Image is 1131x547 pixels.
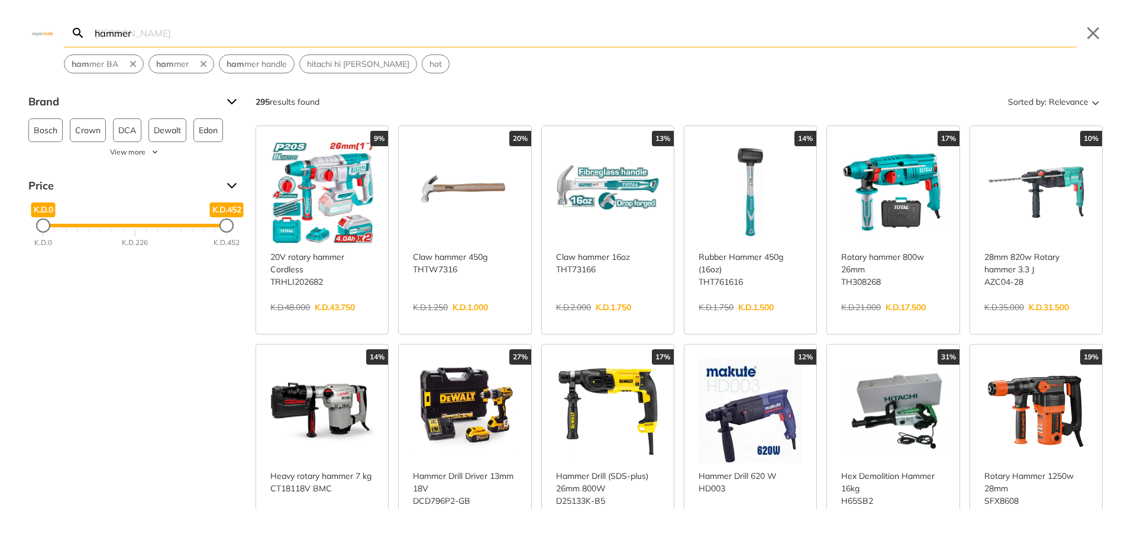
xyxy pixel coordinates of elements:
div: 14% [366,349,388,365]
div: 20% [509,131,531,146]
div: Maximum Price [219,218,234,233]
span: mer handle [227,58,287,70]
button: Select suggestion: hammer handle [219,55,294,73]
span: Relevance [1049,92,1088,111]
span: DCA [118,119,136,141]
strong: ham [227,59,244,69]
div: Suggestion: hitachi hi koki [299,54,417,73]
button: Remove suggestion: hammer [196,55,214,73]
div: K.D.0 [34,237,52,248]
div: K.D.226 [122,237,148,248]
div: Suggestion: hammer BA [64,54,144,73]
button: Crown [70,118,106,142]
svg: Remove suggestion: hammer [198,59,209,69]
span: hitachi hi [PERSON_NAME] [307,58,409,70]
strong: ham [156,59,174,69]
button: Select suggestion: hot [422,55,449,73]
div: Suggestion: hot [422,54,450,73]
button: Select suggestion: hitachi hi koki [300,55,416,73]
span: Price [28,176,218,195]
div: 14% [794,131,816,146]
button: DCA [113,118,141,142]
button: View more [28,147,241,157]
div: 31% [938,349,959,365]
div: 10% [1080,131,1102,146]
div: 17% [938,131,959,146]
img: Close [28,30,57,36]
button: Close [1084,24,1103,43]
button: Sorted by:Relevance Sort [1006,92,1103,111]
div: Suggestion: hammer handle [219,54,295,73]
span: hot [429,58,442,70]
div: Suggestion: hammer [148,54,214,73]
div: results found [256,92,319,111]
div: 17% [652,349,674,365]
div: 13% [652,131,674,146]
span: mer [156,58,189,70]
span: Bosch [34,119,57,141]
div: 19% [1080,349,1102,365]
div: 9% [370,131,388,146]
button: Select suggestion: hammer [149,55,196,73]
span: Brand [28,92,218,111]
span: Crown [75,119,101,141]
button: Remove suggestion: hammer BA [125,55,143,73]
span: View more [110,147,146,157]
span: Edon [199,119,218,141]
div: K.D.452 [214,237,240,248]
button: Bosch [28,118,63,142]
span: mer BA [72,58,118,70]
span: Dewalt [154,119,181,141]
div: 12% [794,349,816,365]
button: Edon [193,118,223,142]
svg: Remove suggestion: hammer BA [128,59,138,69]
strong: 295 [256,96,270,107]
div: 27% [509,349,531,365]
input: Search… [92,19,1077,47]
svg: Search [71,26,85,40]
button: Select suggestion: hammer BA [64,55,125,73]
button: Dewalt [148,118,186,142]
strong: ham [72,59,89,69]
div: Minimum Price [36,218,50,233]
svg: Sort [1088,95,1103,109]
